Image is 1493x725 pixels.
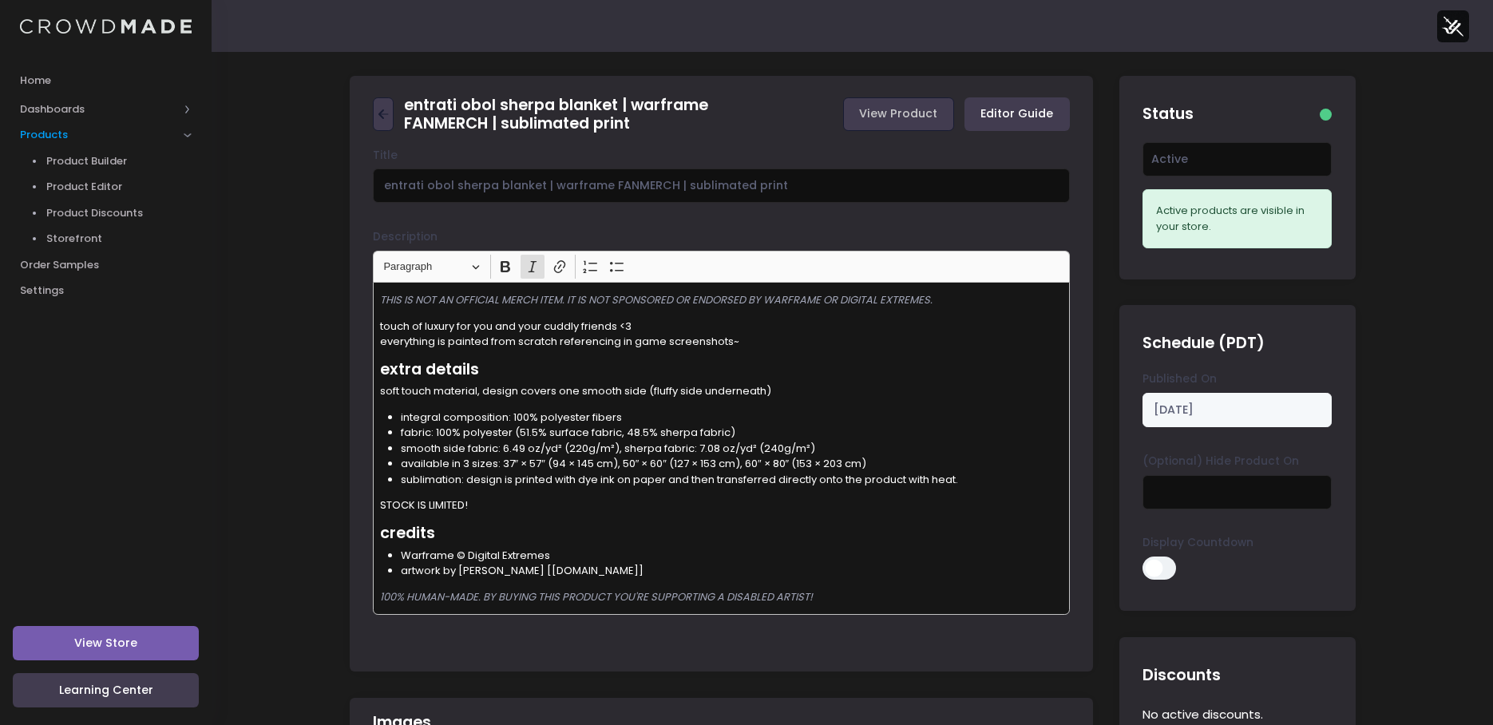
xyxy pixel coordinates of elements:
li: sublimation: design is printed with dye ink on paper and then transferred directly onto the produ... [401,472,1063,488]
span: Learning Center [59,682,153,698]
h2: Status [1143,105,1194,123]
label: Description [373,229,438,245]
p: touch of luxury for you and your cuddly friends <3 everything is painted from scratch referencing... [380,319,1063,350]
div: Rich Text Editor, main [373,282,1070,615]
span: Order Samples [20,257,192,273]
label: Title [373,148,398,164]
h2: Schedule (PDT) [1143,334,1265,352]
i: THIS IS NOT AN OFFICIAL MERCH ITEM. IT IS NOT SPONSORED OR ENDORSED BY WARFRAME OR DIGITAL EXTREMES. [380,292,933,307]
span: Paragraph [383,257,466,276]
p: STOCK IS LIMITED! [380,497,1063,513]
label: Published On [1143,371,1217,387]
div: Editor toolbar [373,251,1070,282]
a: Editor Guide [964,97,1070,132]
button: Paragraph [377,255,487,279]
span: View Store [74,635,137,651]
li: available in 3 sizes: 37″ × 57″ (94 × 145 cm), 50″ × 60″ (127 × 153 cm), 60″ × 80″ (153 × 203 cm) [401,456,1063,472]
li: smooth side fabric: 6.49 oz/yd² (220g/m²), sherpa fabric: 7.08 oz/yd² (240g/m²) [401,441,1063,457]
h2: entrati obol sherpa blanket | warframe FANMERCH | sublimated print [404,96,721,133]
span: Dashboards [20,101,178,117]
span: Product Discounts [46,205,192,221]
span: Product Editor [46,179,192,195]
a: View Product [843,97,954,132]
span: Product Builder [46,153,192,169]
span: Home [20,73,192,89]
h2: Discounts [1143,666,1221,684]
h2: credits [380,524,1063,542]
img: User [1437,10,1469,42]
li: integral composition: 100% polyester fibers [401,410,1063,426]
span: Settings [20,283,192,299]
p: soft touch material, design covers one smooth side (fluffy side underneath) [380,383,1063,399]
li: fabric: 100% polyester (51.5% surface fabric, 48.5% sherpa fabric) [401,425,1063,441]
label: Display Countdown [1143,535,1253,551]
img: Logo [20,19,192,34]
label: (Optional) Hide Product On [1143,454,1299,469]
a: View Store [13,626,199,660]
div: Active products are visible in your store. [1156,203,1318,234]
h2: extra details [380,360,1063,378]
li: Warframe © Digital Extremes [401,548,1063,564]
a: Learning Center [13,673,199,707]
i: 100% HUMAN-MADE. BY BUYING THIS PRODUCT YOU'RE SUPPORTING A DISABLED ARTIST! [380,589,813,604]
span: Products [20,127,178,143]
li: artwork by [PERSON_NAME] [[DOMAIN_NAME]] [401,563,1063,579]
span: Storefront [46,231,192,247]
